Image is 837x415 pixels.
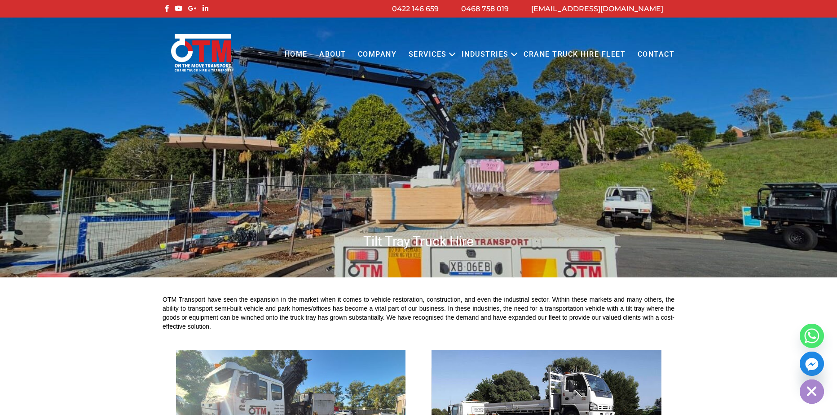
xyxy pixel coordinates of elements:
[163,295,674,331] div: OTM Transport have seen the expansion in the market when it comes to vehicle restoration, constru...
[800,352,824,376] a: Facebook_Messenger
[531,4,663,13] a: [EMAIL_ADDRESS][DOMAIN_NAME]
[518,42,631,67] a: Crane Truck Hire Fleet
[352,42,403,67] a: COMPANY
[456,42,515,67] a: Industries
[163,232,674,250] h1: Tilt Tray Truck Hire
[800,324,824,348] a: Whatsapp
[403,42,453,67] a: Services
[461,4,509,13] a: 0468 758 019
[313,42,352,67] a: About
[631,42,680,67] a: Contact
[278,42,313,67] a: Home
[392,4,439,13] a: 0422 146 659
[169,33,233,72] img: Otmtransport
